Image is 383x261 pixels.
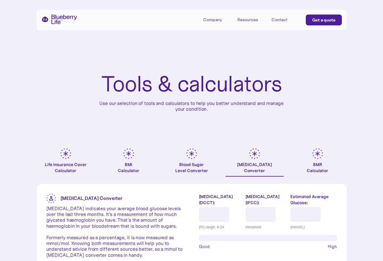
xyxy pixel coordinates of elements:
div: Contact [272,17,287,22]
strong: [MEDICAL_DATA] Converter [61,195,123,201]
div: BMI Calculator [118,161,139,174]
div: Get a quote [312,17,335,23]
div: (%) range: 4-24 [199,224,241,230]
span: High [328,243,337,250]
div: [MEDICAL_DATA] Converter [237,161,272,174]
a: Get a quote [306,15,342,25]
div: Resources [237,15,265,24]
h1: Tools & calculators [101,73,282,96]
a: [MEDICAL_DATA]Converter [226,148,284,177]
p: Use our selection of tools and calculators to help you better understand and manage your condition. [95,100,289,112]
span: Good [199,243,210,250]
div: Company [203,15,230,24]
div: Blood Sugar Level Converter [175,161,208,174]
label: [MEDICAL_DATA] (IFCC): [246,194,286,206]
a: Life Insurance Cover Calculator [37,148,95,177]
div: Company [203,17,222,22]
a: home [41,15,77,24]
a: Contact [272,15,299,24]
a: Blood SugarLevel Converter [163,148,221,177]
label: Estimated Average Glucose: [290,194,337,206]
div: Life Insurance Cover Calculator [37,161,95,174]
div: mmol/mol [246,224,286,230]
div: BMR Calculator [307,161,328,174]
label: [MEDICAL_DATA] (DCCT): [199,194,241,206]
a: BMRCalculator [289,148,347,177]
div: (mmol/L) [290,224,337,230]
a: BMICalculator [100,148,158,177]
div: Resources [237,17,258,22]
p: [MEDICAL_DATA] indicates your average blood glucose levels over the last three months. It’s a mea... [46,206,184,258]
